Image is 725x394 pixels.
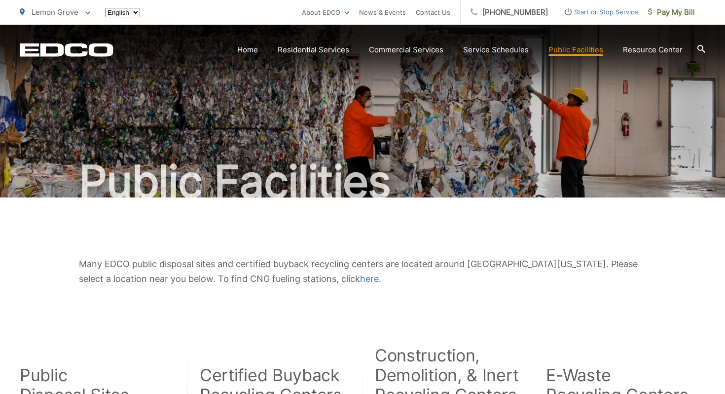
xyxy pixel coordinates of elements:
[79,259,638,284] span: Many EDCO public disposal sites and certified buyback recycling centers are located around [GEOGR...
[623,44,683,56] a: Resource Center
[32,7,78,17] span: Lemon Grove
[302,6,349,18] a: About EDCO
[463,44,529,56] a: Service Schedules
[237,44,258,56] a: Home
[369,44,443,56] a: Commercial Services
[20,157,705,206] h1: Public Facilities
[548,44,603,56] a: Public Facilities
[648,6,695,18] span: Pay My Bill
[359,6,406,18] a: News & Events
[105,8,140,17] select: Select a language
[278,44,349,56] a: Residential Services
[20,43,113,57] a: EDCD logo. Return to the homepage.
[416,6,450,18] a: Contact Us
[360,272,379,286] a: here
